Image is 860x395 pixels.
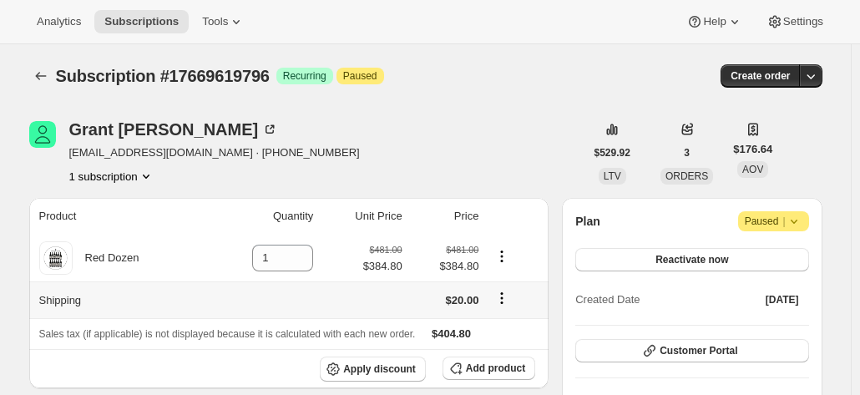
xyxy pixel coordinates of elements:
span: Settings [783,15,823,28]
span: Tools [202,15,228,28]
span: $20.00 [446,294,479,306]
th: Shipping [29,281,209,318]
span: $384.80 [412,258,479,275]
span: Recurring [283,69,326,83]
span: Subscriptions [104,15,179,28]
th: Product [29,198,209,235]
span: Apply discount [343,362,416,376]
button: Customer Portal [575,339,808,362]
span: | [782,215,785,228]
button: Tools [192,10,255,33]
button: [DATE] [756,288,809,311]
button: $529.92 [584,141,640,165]
button: Product actions [488,247,515,266]
span: AOV [742,164,763,175]
span: Sales tax (if applicable) is not displayed because it is calculated with each new order. [39,328,416,340]
span: Created Date [575,291,640,308]
span: $384.80 [363,258,402,275]
span: [EMAIL_ADDRESS][DOMAIN_NAME] · [PHONE_NUMBER] [69,144,360,161]
th: Unit Price [318,198,407,235]
button: Subscriptions [29,64,53,88]
span: Customer Portal [660,344,737,357]
button: Shipping actions [488,289,515,307]
span: 3 [684,146,690,160]
span: Grant Carr [29,121,56,148]
div: Red Dozen [73,250,139,266]
span: ORDERS [665,170,708,182]
button: Reactivate now [575,248,808,271]
span: LTV [604,170,621,182]
span: [DATE] [766,293,799,306]
button: Add product [443,357,535,380]
button: Help [676,10,752,33]
small: $481.00 [369,245,402,255]
button: 3 [674,141,700,165]
h2: Plan [575,213,600,230]
span: Reactivate now [655,253,728,266]
span: Paused [343,69,377,83]
small: $481.00 [446,245,478,255]
span: $176.64 [733,141,772,158]
span: $404.80 [432,327,471,340]
button: Product actions [69,168,154,185]
span: Paused [745,213,802,230]
button: Subscriptions [94,10,189,33]
span: Analytics [37,15,81,28]
button: Apply discount [320,357,426,382]
span: Help [703,15,726,28]
button: Analytics [27,10,91,33]
div: Grant [PERSON_NAME] [69,121,279,138]
th: Quantity [208,198,318,235]
span: Add product [466,362,525,375]
button: Create order [721,64,800,88]
span: Create order [731,69,790,83]
button: Settings [756,10,833,33]
span: Subscription #17669619796 [56,67,270,85]
span: $529.92 [594,146,630,160]
th: Price [407,198,484,235]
